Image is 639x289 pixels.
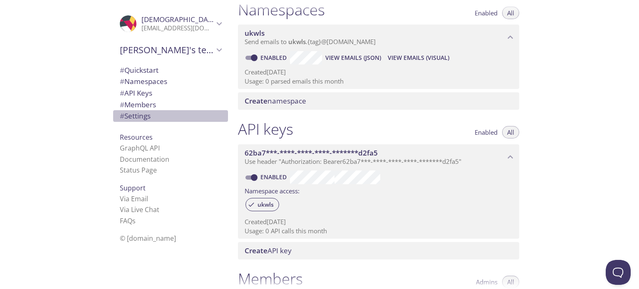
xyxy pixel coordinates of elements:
h1: Members [238,269,303,288]
h1: API keys [238,120,293,138]
span: # [120,65,124,75]
span: Support [120,183,146,193]
div: Create API Key [238,242,519,259]
div: Team Settings [113,110,228,122]
span: ukwls [253,201,279,208]
label: Namespace access: [245,184,300,196]
button: View Emails (JSON) [322,51,384,64]
div: ukwls [245,198,279,211]
span: # [120,100,124,109]
div: Create namespace [238,92,519,110]
button: All [502,126,519,138]
span: Quickstart [120,65,159,75]
span: Create [245,246,267,255]
span: View Emails (Visual) [388,53,449,63]
a: GraphQL API [120,143,160,153]
span: # [120,111,124,121]
span: Members [120,100,156,109]
a: FAQ [120,216,136,225]
div: ukwls namespace [238,25,519,50]
span: # [120,77,124,86]
a: Status Page [120,165,157,175]
a: Via Live Chat [120,205,159,214]
span: [DEMOGRAPHIC_DATA] [PERSON_NAME] [141,15,277,24]
a: Enabled [259,173,290,181]
a: Enabled [259,54,290,62]
span: Resources [120,133,153,142]
p: [EMAIL_ADDRESS][DOMAIN_NAME] [141,24,214,32]
div: Mehidi's team [113,39,228,61]
a: Via Email [120,194,148,203]
span: API Keys [120,88,152,98]
button: View Emails (Visual) [384,51,453,64]
div: Mehidi Hasan [113,10,228,37]
p: Created [DATE] [245,68,513,77]
h1: Namespaces [238,0,325,19]
span: Send emails to . {tag} @[DOMAIN_NAME] [245,37,376,46]
div: Members [113,99,228,111]
span: # [120,88,124,98]
span: View Emails (JSON) [325,53,381,63]
span: API key [245,246,292,255]
span: s [132,216,136,225]
div: Namespaces [113,76,228,87]
p: Created [DATE] [245,217,513,226]
button: Enabled [470,126,503,138]
div: API Keys [113,87,228,99]
p: Usage: 0 parsed emails this month [245,77,513,86]
span: © [DOMAIN_NAME] [120,234,176,243]
div: Quickstart [113,64,228,76]
span: ukwls [245,28,265,38]
iframe: Help Scout Beacon - Open [606,260,631,285]
p: Usage: 0 API calls this month [245,227,513,235]
span: [PERSON_NAME]'s team [120,44,214,56]
span: namespace [245,96,306,106]
span: Settings [120,111,151,121]
span: Namespaces [120,77,167,86]
span: ukwls [288,37,306,46]
a: Documentation [120,155,169,164]
span: Create [245,96,267,106]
